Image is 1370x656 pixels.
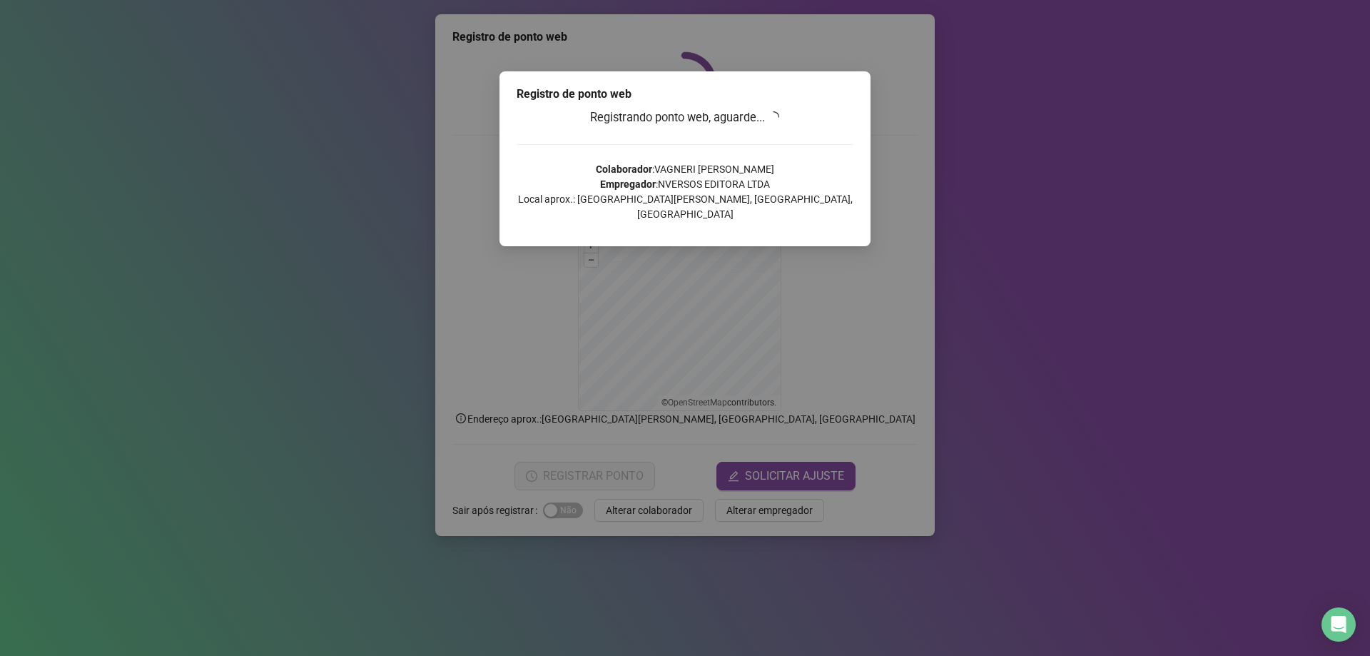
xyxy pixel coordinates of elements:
div: Open Intercom Messenger [1321,607,1356,642]
strong: Colaborador [596,163,652,175]
span: loading [768,111,779,123]
p: : VAGNERI [PERSON_NAME] : NVERSOS EDITORA LTDA Local aprox.: [GEOGRAPHIC_DATA][PERSON_NAME], [GEO... [517,162,853,222]
div: Registro de ponto web [517,86,853,103]
strong: Empregador [600,178,656,190]
h3: Registrando ponto web, aguarde... [517,109,853,127]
